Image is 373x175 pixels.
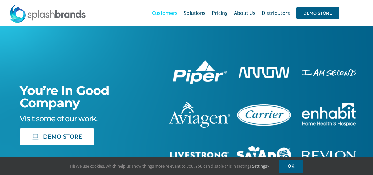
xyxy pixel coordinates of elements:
[152,3,178,23] a: Customers
[173,59,227,66] a: piper-White
[20,114,97,123] span: Visit some of our work.
[302,151,356,160] img: Revlon
[239,67,289,78] img: Arrow Store
[302,103,356,126] img: Enhabit Gear Store
[239,66,289,73] a: arrow-white
[212,3,228,23] a: Pricing
[212,11,228,15] span: Pricing
[302,68,356,75] a: enhabit-stacked-white
[262,3,290,23] a: Distributors
[252,163,269,169] a: Settings
[262,11,290,15] span: Distributors
[237,146,291,164] img: Salad And Go Store
[296,7,339,19] span: DEMO STORE
[20,128,94,145] a: DEMO STORE
[302,69,356,76] img: I Am Second Store
[152,11,178,15] span: Customers
[237,104,291,126] img: Carrier Brand Store
[279,160,303,173] a: OK
[43,134,82,140] span: DEMO STORE
[237,145,291,152] a: sng-1C
[20,83,109,110] span: You’re In Good Company
[9,4,86,23] img: SplashBrands.com Logo
[296,3,339,23] a: DEMO STORE
[237,103,291,110] a: carrier-1B
[184,11,206,15] span: Solutions
[173,60,227,84] img: Piper Pilot Ship
[170,151,229,158] a: livestrong-5E-website
[70,163,269,169] span: Hi! We use cookies, which help us show things more relevant to you. You can disable this in setti...
[302,150,356,157] a: revlon-flat-white
[152,3,339,23] nav: Main Menu
[302,102,356,109] a: enhabit-stacked-white
[234,11,256,15] span: About Us
[170,152,229,158] img: Livestrong Store
[169,102,230,128] img: aviagen-1C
